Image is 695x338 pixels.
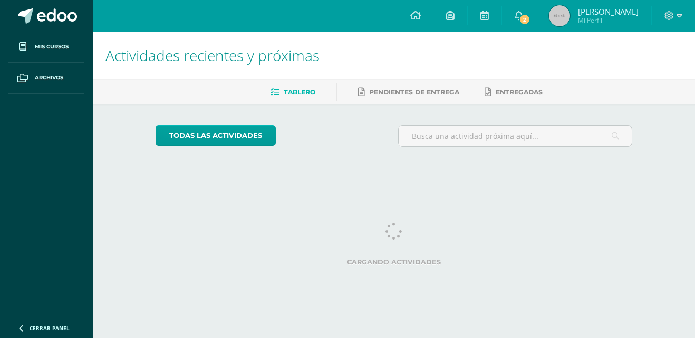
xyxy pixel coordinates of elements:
a: Entregadas [485,84,543,101]
a: todas las Actividades [156,125,276,146]
span: Archivos [35,74,63,82]
a: Mis cursos [8,32,84,63]
span: Mi Perfil [578,16,639,25]
label: Cargando actividades [156,258,633,266]
span: [PERSON_NAME] [578,6,639,17]
span: Actividades recientes y próximas [105,45,320,65]
img: 45x45 [549,5,570,26]
span: Pendientes de entrega [369,88,459,96]
span: Cerrar panel [30,324,70,332]
a: Pendientes de entrega [358,84,459,101]
a: Tablero [271,84,315,101]
span: 2 [519,14,530,25]
span: Tablero [284,88,315,96]
a: Archivos [8,63,84,94]
span: Entregadas [496,88,543,96]
input: Busca una actividad próxima aquí... [399,126,632,146]
span: Mis cursos [35,43,69,51]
